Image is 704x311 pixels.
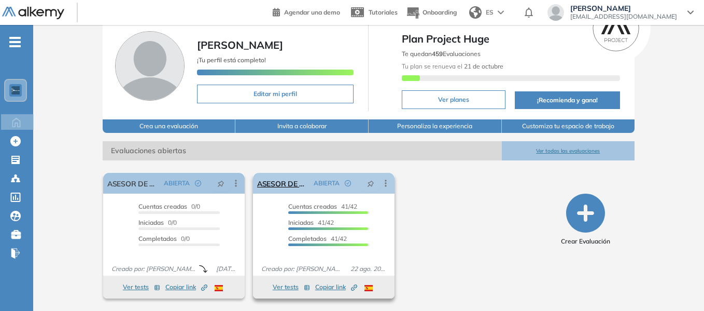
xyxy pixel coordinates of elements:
span: ABIERTA [164,179,190,188]
span: Crear Evaluación [561,237,610,246]
button: Crear Evaluación [561,194,610,246]
span: 22 ago. 2025 [346,264,390,274]
span: 0/0 [138,235,190,242]
span: Completados [288,235,327,242]
img: https://assets.alkemy.org/workspaces/1802/d452bae4-97f6-47ab-b3bf-1c40240bc960.jpg [11,86,20,94]
button: Ver planes [402,90,505,109]
span: 41/42 [288,219,334,226]
button: Ver tests [273,281,310,293]
a: ASESOR DE VENTAS [257,173,309,194]
button: Editar mi perfil [197,85,354,103]
span: Tutoriales [369,8,398,16]
span: Onboarding [423,8,457,16]
button: ¡Recomienda y gana! [515,91,620,109]
button: Personaliza la experiencia [369,119,502,133]
span: Cuentas creadas [138,202,187,210]
button: pushpin [359,175,382,192]
span: check-circle [345,180,351,186]
img: ESP [215,285,223,291]
a: Agendar una demo [273,5,340,18]
span: Tu plan se renueva el [402,62,503,70]
span: Creado por: [PERSON_NAME] [257,264,346,274]
span: Plan Project Huge [402,31,620,47]
i: - [9,41,21,43]
button: Copiar link [165,281,207,293]
button: Invita a colaborar [235,119,369,133]
span: 41/42 [288,202,357,210]
span: check-circle [195,180,201,186]
span: ES [486,8,494,17]
img: arrow [498,10,504,15]
a: ASESOR DE VENTAS [107,173,160,194]
span: 0/0 [138,219,177,226]
span: 41/42 [288,235,347,242]
button: pushpin [209,175,232,192]
span: [DATE] [212,264,240,274]
button: Ver tests [123,281,160,293]
b: 459 [432,50,443,58]
span: [EMAIL_ADDRESS][DOMAIN_NAME] [570,12,677,21]
span: Iniciadas [288,219,314,226]
button: Ver todas las evaluaciones [502,141,635,160]
span: Copiar link [165,282,207,292]
button: Customiza tu espacio de trabajo [502,119,635,133]
span: Creado por: [PERSON_NAME] [107,264,199,274]
b: 21 de octubre [462,62,503,70]
img: world [469,6,482,19]
span: Evaluaciones abiertas [103,141,502,160]
span: [PERSON_NAME] [570,4,677,12]
span: Te quedan Evaluaciones [402,50,481,58]
img: Logo [2,7,64,20]
img: ESP [364,285,373,291]
button: Onboarding [406,2,457,24]
span: 0/0 [138,202,200,210]
span: Cuentas creadas [288,202,337,210]
span: Iniciadas [138,219,164,226]
span: pushpin [217,179,224,187]
button: Copiar link [315,281,357,293]
button: Crea una evaluación [103,119,236,133]
span: pushpin [367,179,374,187]
span: [PERSON_NAME] [197,38,283,51]
span: Completados [138,235,177,242]
span: ¡Tu perfil está completo! [197,56,266,64]
img: Foto de perfil [115,31,185,101]
span: Copiar link [315,282,357,292]
span: ABIERTA [314,179,340,188]
span: Agendar una demo [284,8,340,16]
